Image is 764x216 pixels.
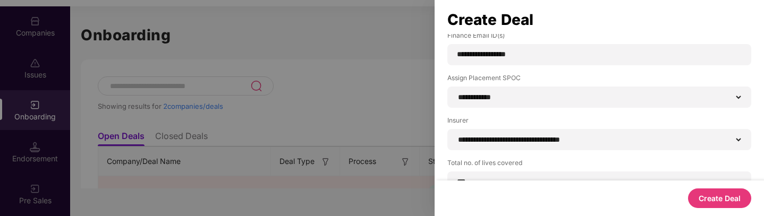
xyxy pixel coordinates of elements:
label: Finance Email ID(s) [447,31,751,44]
button: Create Deal [688,188,751,208]
label: Total no. of lives covered [447,158,751,171]
label: Assign Placement SPOC [447,73,751,87]
label: Insurer [447,116,751,129]
div: Create Deal [447,14,751,25]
